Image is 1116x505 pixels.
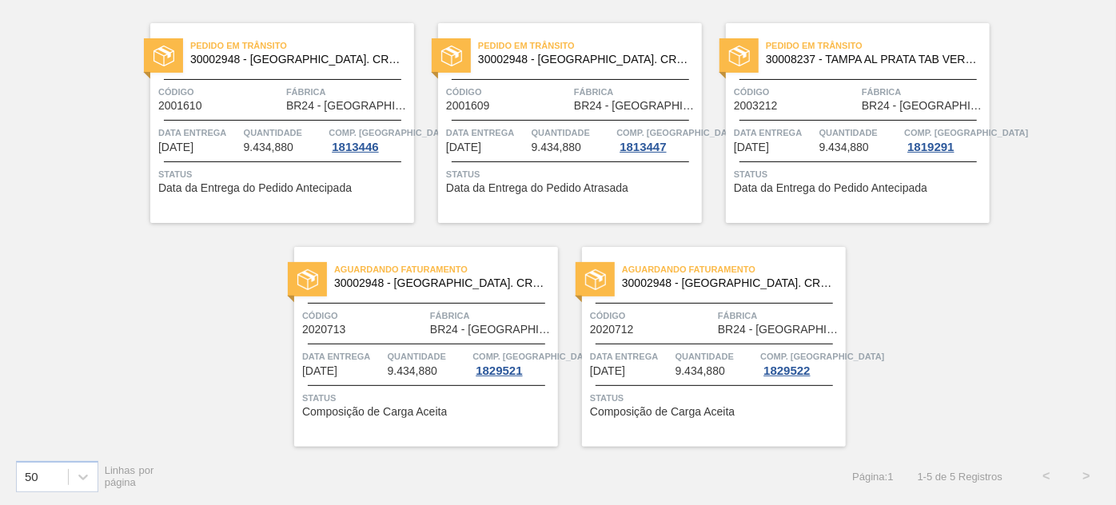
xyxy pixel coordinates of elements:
[158,100,202,112] span: 2001610
[734,100,778,112] span: 2003212
[676,365,725,377] span: 9.434,880
[904,125,986,153] a: Comp. [GEOGRAPHIC_DATA]1819291
[446,182,628,194] span: Data da Entrega do Pedido Atrasada
[430,308,554,324] span: Fábrica
[574,84,698,100] span: Fábrica
[388,365,437,377] span: 9.434,880
[190,38,414,54] span: Pedido em Trânsito
[302,390,554,406] span: Status
[446,166,698,182] span: Status
[105,464,154,488] span: Linhas por página
[760,348,842,377] a: Comp. [GEOGRAPHIC_DATA]1829522
[819,125,901,141] span: Quantidade
[334,277,545,289] span: 30002948 - TAMPA AL. CROWN; PRATA; ISE
[734,166,986,182] span: Status
[302,324,346,336] span: 2020713
[760,348,884,364] span: Comp. Carga
[622,277,833,289] span: 30002948 - TAMPA AL. CROWN; PRATA; ISE
[472,364,525,377] div: 1829521
[414,23,702,223] a: statusPedido em Trânsito30002948 - [GEOGRAPHIC_DATA]. CROWN; PRATA; ISECódigo2001609FábricaBR24 -...
[760,364,813,377] div: 1829522
[472,348,596,364] span: Comp. Carga
[329,141,381,153] div: 1813446
[729,46,750,66] img: status
[918,471,1002,483] span: 1 - 5 de 5 Registros
[574,100,698,112] span: BR24 - Ponta Grossa
[590,390,842,406] span: Status
[616,125,698,153] a: Comp. [GEOGRAPHIC_DATA]1813447
[532,141,581,153] span: 9.434,880
[153,46,174,66] img: status
[244,125,325,141] span: Quantidade
[446,125,528,141] span: Data entrega
[819,141,869,153] span: 9.434,880
[441,46,462,66] img: status
[590,308,714,324] span: Código
[622,261,846,277] span: Aguardando Faturamento
[904,125,1028,141] span: Comp. Carga
[297,269,318,290] img: status
[158,125,240,141] span: Data entrega
[862,100,986,112] span: BR24 - Ponta Grossa
[270,247,558,447] a: statusAguardando Faturamento30002948 - [GEOGRAPHIC_DATA]. CROWN; PRATA; ISECódigo2020713FábricaBR...
[718,308,842,324] span: Fábrica
[676,348,757,364] span: Quantidade
[244,141,293,153] span: 9.434,880
[766,54,977,66] span: 30008237 - TAMPA AL PRATA TAB VERM AUTO ISE
[302,348,384,364] span: Data entrega
[446,100,490,112] span: 2001609
[1066,456,1106,496] button: >
[158,141,193,153] span: 09/09/2025
[852,471,893,483] span: Página : 1
[302,308,426,324] span: Código
[702,23,990,223] a: statusPedido em Trânsito30008237 - TAMPA AL PRATA TAB VERM AUTO ISECódigo2003212FábricaBR24 - [GE...
[329,125,410,153] a: Comp. [GEOGRAPHIC_DATA]1813446
[616,125,740,141] span: Comp. Carga
[388,348,469,364] span: Quantidade
[158,182,352,194] span: Data da Entrega do Pedido Antecipada
[718,324,842,336] span: BR24 - Ponta Grossa
[590,406,735,418] span: Composição de Carga Aceita
[478,38,702,54] span: Pedido em Trânsito
[329,125,452,141] span: Comp. Carga
[25,470,38,483] div: 50
[734,125,815,141] span: Data entrega
[286,84,410,100] span: Fábrica
[904,141,957,153] div: 1819291
[334,261,558,277] span: Aguardando Faturamento
[590,348,672,364] span: Data entrega
[862,84,986,100] span: Fábrica
[590,365,625,377] span: 09/10/2025
[302,406,447,418] span: Composição de Carga Aceita
[734,141,769,153] span: 23/09/2025
[558,247,846,447] a: statusAguardando Faturamento30002948 - [GEOGRAPHIC_DATA]. CROWN; PRATA; ISECódigo2020712FábricaBR...
[286,100,410,112] span: BR24 - Ponta Grossa
[158,84,282,100] span: Código
[478,54,689,66] span: 30002948 - TAMPA AL. CROWN; PRATA; ISE
[734,182,927,194] span: Data da Entrega do Pedido Antecipada
[446,141,481,153] span: 10/09/2025
[734,84,858,100] span: Código
[190,54,401,66] span: 30002948 - TAMPA AL. CROWN; PRATA; ISE
[585,269,606,290] img: status
[766,38,990,54] span: Pedido em Trânsito
[590,324,634,336] span: 2020712
[430,324,554,336] span: BR24 - Ponta Grossa
[126,23,414,223] a: statusPedido em Trânsito30002948 - [GEOGRAPHIC_DATA]. CROWN; PRATA; ISECódigo2001610FábricaBR24 -...
[616,141,669,153] div: 1813447
[446,84,570,100] span: Código
[1026,456,1066,496] button: <
[532,125,613,141] span: Quantidade
[472,348,554,377] a: Comp. [GEOGRAPHIC_DATA]1829521
[302,365,337,377] span: 08/10/2025
[158,166,410,182] span: Status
